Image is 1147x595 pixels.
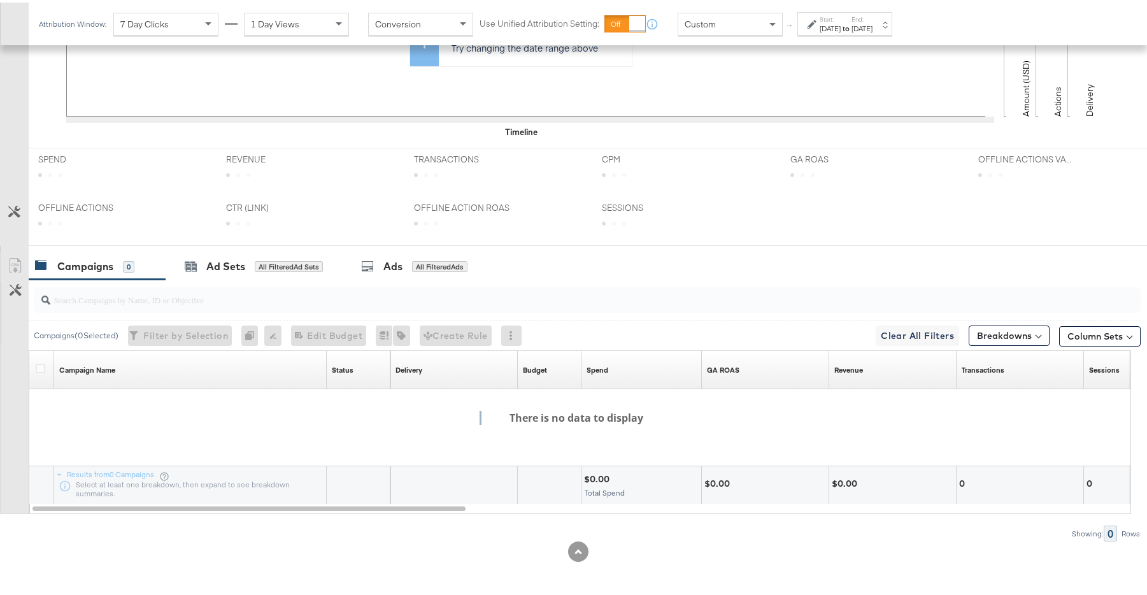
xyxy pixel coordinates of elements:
[1071,527,1104,536] div: Showing:
[876,323,959,343] button: Clear All Filters
[1104,523,1117,539] div: 0
[480,15,599,27] label: Use Unified Attribution Setting:
[255,259,323,270] div: All Filtered Ad Sets
[587,362,608,373] div: Spend
[523,362,547,373] div: Budget
[59,362,115,373] a: Your campaign name.
[1089,362,1120,373] div: Sessions
[59,362,115,373] div: Campaign Name
[414,151,509,163] span: TRANSACTIONS
[820,21,841,31] div: [DATE]
[38,17,107,26] div: Attribution Window:
[784,22,796,26] span: ↑
[978,151,1074,163] span: OFFLINE ACTIONS VALUE
[602,151,697,163] span: CPM
[375,16,421,27] span: Conversion
[962,362,1004,373] div: Transactions
[34,327,118,339] div: Campaigns ( 0 Selected)
[332,362,353,373] div: Status
[38,151,134,163] span: SPEND
[123,259,134,270] div: 0
[685,16,716,27] span: Custom
[120,16,169,27] span: 7 Day Clicks
[707,362,739,373] a: GA roas
[523,362,547,373] a: The maximum amount you're willing to spend on your ads, on average each day or over the lifetime ...
[834,362,863,373] div: Revenue
[226,151,322,163] span: REVENUE
[480,408,661,422] h4: There is no data to display
[241,323,264,343] div: 0
[395,362,422,373] a: Reflects the ability of your Ad Campaign to achieve delivery based on ad states, schedule and bud...
[226,199,322,211] span: CTR (LINK)
[841,21,851,31] strong: to
[820,13,841,21] label: Start:
[206,257,245,271] div: Ad Sets
[452,39,625,52] p: Try changing the date range above
[851,13,873,21] label: End:
[251,16,299,27] span: 1 Day Views
[587,362,608,373] a: The total amount spent to date.
[962,362,1004,373] a: Transactions - The total number of transactions
[881,326,954,341] span: Clear All Filters
[414,199,509,211] span: OFFLINE ACTION ROAS
[412,259,467,270] div: All Filtered Ads
[1121,527,1141,536] div: Rows
[707,362,739,373] div: GA ROAS
[332,362,353,373] a: Shows the current state of your Ad Campaign.
[969,323,1050,343] button: Breakdowns
[38,199,134,211] span: OFFLINE ACTIONS
[790,151,886,163] span: GA ROAS
[50,280,1039,305] input: Search Campaigns by Name, ID or Objective
[383,257,403,271] div: Ads
[395,362,422,373] div: Delivery
[1059,324,1141,344] button: Column Sets
[1089,362,1120,373] a: Sessions - GA Sessions - The total number of sessions
[57,257,113,271] div: Campaigns
[851,21,873,31] div: [DATE]
[602,199,697,211] span: SESSIONS
[834,362,863,373] a: Transaction Revenue - The total sale revenue (excluding shipping and tax) of the transaction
